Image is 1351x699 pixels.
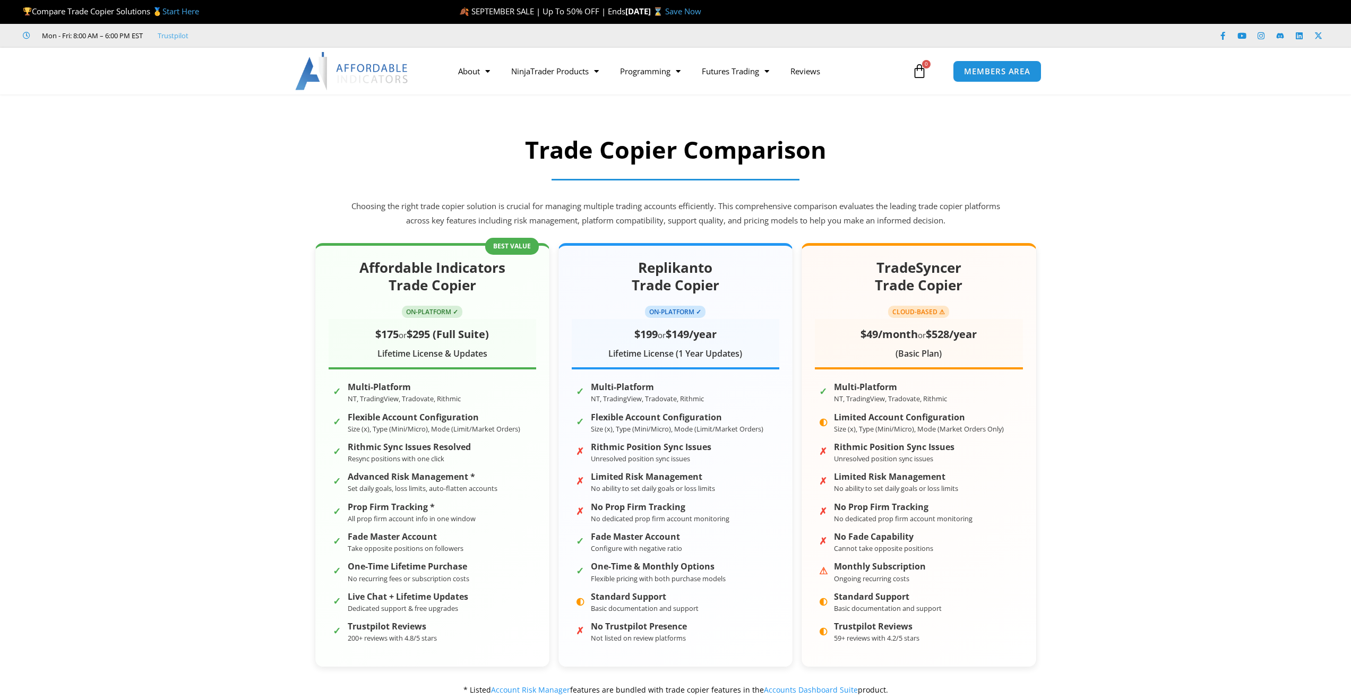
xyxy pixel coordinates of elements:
span: ◐ [819,622,829,632]
span: ✓ [819,383,829,392]
span: ✓ [576,532,586,542]
strong: [DATE] ⌛ [625,6,665,16]
small: No ability to set daily goals or loss limits [591,484,715,493]
strong: Multi-Platform [348,382,461,392]
span: ✗ [819,532,829,542]
span: 0 [922,60,931,68]
div: Lifetime License (1 Year Updates) [572,346,779,362]
small: All prop firm account info in one window [348,514,476,523]
small: No ability to set daily goals or loss limits [834,484,958,493]
div: Lifetime License & Updates [329,346,536,362]
span: Compare Trade Copier Solutions 🥇 [23,6,199,16]
small: Flexible pricing with both purchase models [591,574,726,583]
img: 🏆 [23,7,31,15]
strong: Rithmic Sync Issues Resolved [348,442,471,452]
span: ✓ [333,562,342,572]
span: ✗ [819,472,829,482]
span: ✓ [333,443,342,452]
a: Programming [609,59,691,83]
small: No dedicated prop firm account monitoring [834,514,973,523]
span: ✓ [333,532,342,542]
a: Futures Trading [691,59,780,83]
strong: One-Time & Monthly Options [591,562,726,572]
small: Size (x), Type (Mini/Micro), Mode (Limit/Market Orders) [348,424,520,434]
span: ✓ [333,503,342,512]
a: 0 [896,56,943,87]
strong: Standard Support [591,592,699,602]
strong: No Trustpilot Presence [591,622,687,632]
strong: One-Time Lifetime Purchase [348,562,469,572]
h2: Trade Copier Comparison [349,134,1002,166]
strong: Flexible Account Configuration [348,412,520,422]
span: ✓ [333,592,342,602]
small: Basic documentation and support [591,603,699,613]
span: ✗ [576,472,586,482]
small: Ongoing recurring costs [834,574,909,583]
span: Mon - Fri: 8:00 AM – 6:00 PM EST [39,29,143,42]
strong: Limited Account Configuration [834,412,1004,422]
strong: Live Chat + Lifetime Updates [348,592,468,602]
p: Choosing the right trade copier solution is crucial for managing multiple trading accounts effici... [349,199,1002,229]
div: (Basic Plan) [815,346,1022,362]
strong: Advanced Risk Management * [348,472,497,482]
small: Size (x), Type (Mini/Micro), Mode (Market Orders Only) [834,424,1004,434]
small: Take opposite positions on followers [348,543,463,553]
span: ✗ [576,443,586,452]
span: $528/year [926,327,977,341]
small: NT, TradingView, Tradovate, Rithmic [348,394,461,403]
small: 59+ reviews with 4.2/5 stars [834,633,919,643]
span: $49/month [860,327,918,341]
h2: Replikanto Trade Copier [572,259,779,295]
div: * Listed features are bundled with trade copier features in the product. [315,683,1037,697]
a: Account Risk Manager [491,685,570,695]
span: ⚠ [819,562,829,572]
h2: TradeSyncer Trade Copier [815,259,1022,295]
strong: Monthly Subscription [834,562,926,572]
small: Unresolved position sync issues [591,454,690,463]
span: $295 (Full Suite) [407,327,489,341]
strong: Limited Risk Management [834,472,958,482]
span: ✓ [333,383,342,392]
span: ✗ [576,503,586,512]
img: LogoAI | Affordable Indicators – NinjaTrader [295,52,409,90]
span: ✓ [333,472,342,482]
span: ✓ [333,622,342,632]
span: ✗ [819,443,829,452]
strong: Trustpilot Reviews [348,622,437,632]
strong: Standard Support [834,592,942,602]
a: About [448,59,501,83]
span: ✓ [576,383,586,392]
nav: Menu [448,59,909,83]
strong: No Fade Capability [834,532,933,542]
strong: No Prop Firm Tracking [834,502,973,512]
span: MEMBERS AREA [964,67,1030,75]
span: ✗ [576,622,586,632]
strong: No Prop Firm Tracking [591,502,729,512]
span: ✓ [576,413,586,422]
span: $149/year [666,327,717,341]
small: No dedicated prop firm account monitoring [591,514,729,523]
span: CLOUD-BASED ⚠ [888,306,949,318]
small: Size (x), Type (Mini/Micro), Mode (Limit/Market Orders) [591,424,763,434]
span: ◐ [576,592,586,602]
small: No recurring fees or subscription costs [348,574,469,583]
span: ◐ [819,413,829,422]
strong: Prop Firm Tracking * [348,502,476,512]
strong: Trustpilot Reviews [834,622,919,632]
a: Start Here [162,6,199,16]
small: Set daily goals, loss limits, auto-flatten accounts [348,484,497,493]
a: Reviews [780,59,831,83]
small: NT, TradingView, Tradovate, Rithmic [591,394,704,403]
a: Save Now [665,6,701,16]
strong: Multi-Platform [591,382,704,392]
div: or [572,324,779,344]
small: Not listed on review platforms [591,633,686,643]
h2: Affordable Indicators Trade Copier [329,259,536,295]
span: 🍂 SEPTEMBER SALE | Up To 50% OFF | Ends [459,6,625,16]
small: 200+ reviews with 4.8/5 stars [348,633,437,643]
strong: Fade Master Account [348,532,463,542]
strong: Flexible Account Configuration [591,412,763,422]
span: ✓ [333,413,342,422]
strong: Limited Risk Management [591,472,715,482]
span: ◐ [819,592,829,602]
